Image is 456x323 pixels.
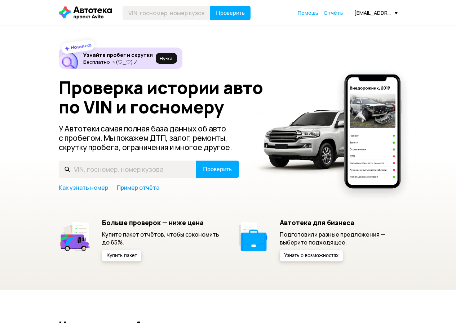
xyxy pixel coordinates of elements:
[216,10,245,16] span: Проверить
[102,230,220,246] p: Купите пакет отчётов, чтобы сэкономить до 65%.
[83,59,153,65] p: Бесплатно ヽ(♡‿♡)ノ
[59,184,108,192] a: Как узнать номер
[117,184,159,192] a: Пример отчёта
[59,78,274,117] h1: Проверка истории авто по VIN и госномеру
[59,124,240,152] p: У Автотеки самая полная база данных об авто с пробегом. Мы покажем ДТП, залог, ремонты, скрутку п...
[280,230,398,246] p: Подготовили разные предложения — выберите подходящее.
[70,41,92,51] strong: Новинка
[196,161,239,178] button: Проверить
[123,6,211,20] input: VIN, госномер, номер кузова
[324,9,344,17] a: Отчёты
[83,52,153,58] h6: Узнайте пробег и скрутки
[280,219,398,226] h5: Автотека для бизнеса
[280,250,343,261] button: Узнать о возможностях
[102,250,141,261] button: Купить пакет
[298,9,318,16] span: Помощь
[106,253,137,258] span: Купить пакет
[354,9,398,16] div: [EMAIL_ADDRESS][DOMAIN_NAME]
[284,253,338,258] span: Узнать о возможностях
[160,55,173,61] span: Ну‑ка
[324,9,344,16] span: Отчёты
[203,166,232,172] span: Проверить
[102,219,220,226] h5: Больше проверок — ниже цена
[298,9,318,17] a: Помощь
[210,6,251,20] button: Проверить
[59,161,196,178] input: VIN, госномер, номер кузова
